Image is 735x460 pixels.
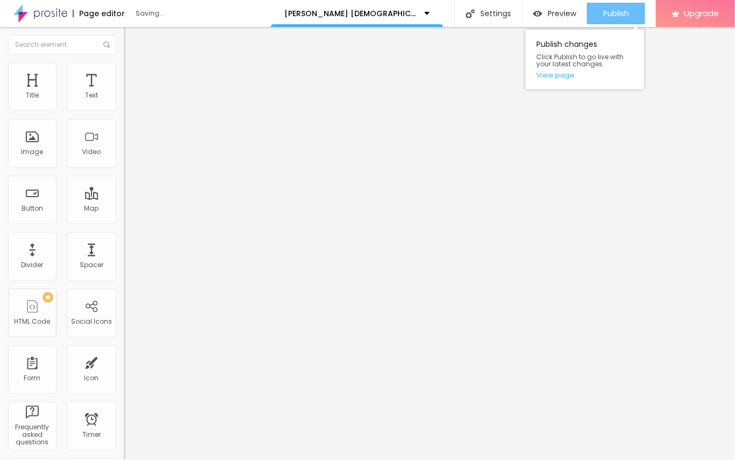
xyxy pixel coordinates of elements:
[8,35,116,54] input: Search element
[533,9,542,18] img: view-1.svg
[85,205,99,212] div: Map
[103,41,110,48] img: Icone
[587,3,645,24] button: Publish
[124,27,735,460] iframe: Editor
[22,148,44,156] div: Image
[15,318,51,325] div: HTML Code
[548,9,576,18] span: Preview
[73,10,125,17] div: Page editor
[466,9,475,18] img: Icone
[536,53,633,67] span: Click Publish to go live with your latest changes.
[22,205,43,212] div: Button
[536,72,633,79] a: View page
[22,261,44,269] div: Divider
[82,148,101,156] div: Video
[82,431,101,438] div: Timer
[85,374,99,382] div: Icon
[85,92,98,99] div: Text
[136,10,260,17] div: Saving...
[684,9,719,18] span: Upgrade
[11,423,53,447] div: Frequently asked questions
[603,9,629,18] span: Publish
[284,10,416,17] p: [PERSON_NAME] [DEMOGRAPHIC_DATA][MEDICAL_DATA] Capsules [GEOGRAPHIC_DATA] Price
[526,30,644,89] div: Publish changes
[26,92,39,99] div: Title
[80,261,103,269] div: Spacer
[522,3,587,24] button: Preview
[71,318,112,325] div: Social Icons
[24,374,41,382] div: Form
